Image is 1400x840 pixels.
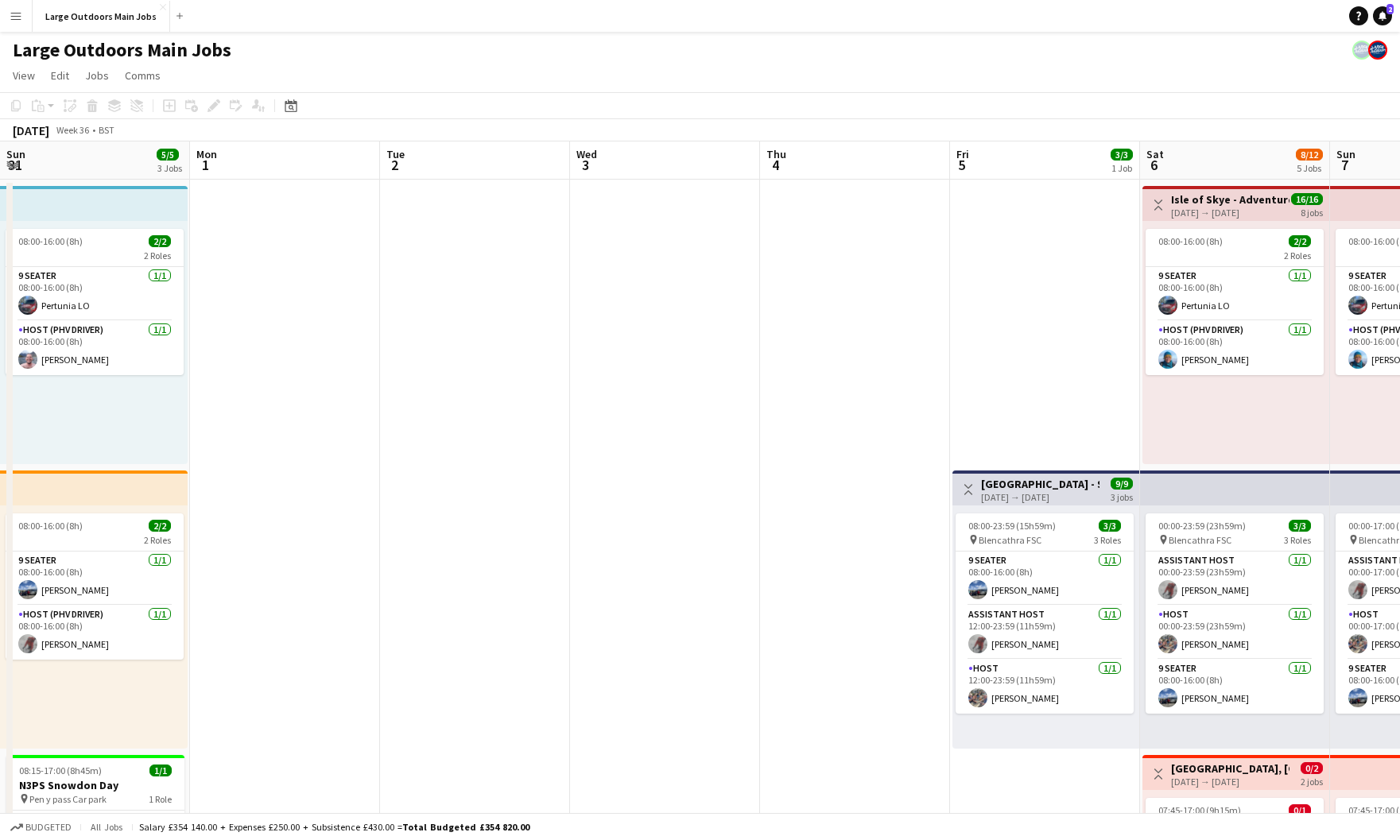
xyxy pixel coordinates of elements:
[1146,660,1324,714] app-card-role: 9 Seater1/108:00-16:00 (8h)[PERSON_NAME]
[1171,192,1289,207] h3: Isle of Skye - Adventure & Explore
[1386,4,1394,14] span: 2
[1146,229,1324,375] app-job-card: 08:00-16:00 (8h)2/22 Roles9 Seater1/108:00-16:00 (8h)Pertunia LOHost (PHV Driver)1/108:00-16:00 (...
[118,65,167,86] a: Comms
[52,124,92,136] span: Week 36
[196,147,217,161] span: Mon
[1289,235,1311,247] span: 2/2
[1146,513,1324,714] app-job-card: 00:00-23:59 (23h59m)3/3 Blencathra FSC3 RolesAssistant Host1/100:00-23:59 (23h59m)[PERSON_NAME]Ho...
[85,68,109,83] span: Jobs
[1111,162,1132,174] div: 1 Job
[576,147,597,161] span: Wed
[6,229,184,375] app-job-card: 08:00-16:00 (8h)2/22 Roles9 Seater1/108:00-16:00 (8h)Pertunia LOHost (PHV Driver)1/108:00-16:00 (...
[149,235,171,247] span: 2/2
[764,156,786,174] span: 4
[1094,534,1121,546] span: 3 Roles
[1301,774,1323,788] div: 2 jobs
[125,68,161,83] span: Comms
[25,822,72,833] span: Budgeted
[19,765,102,776] span: 08:15-17:00 (8h45m)
[384,156,405,174] span: 2
[6,778,184,792] h3: N3PS Snowdon Day
[1146,606,1324,660] app-card-role: Host1/100:00-23:59 (23h59m)[PERSON_NAME]
[6,267,184,321] app-card-role: 9 Seater1/108:00-16:00 (8h)Pertunia LO
[1284,250,1311,261] span: 2 Roles
[149,793,172,805] span: 1 Role
[1289,520,1311,532] span: 3/3
[1336,147,1355,161] span: Sun
[1289,804,1311,816] span: 0/1
[149,765,172,776] span: 1/1
[1352,41,1371,60] app-user-avatar: Large Outdoors Office
[149,520,171,532] span: 2/2
[29,793,107,805] span: Pen y pass Car park
[1171,776,1289,788] div: [DATE] → [DATE]
[13,122,49,138] div: [DATE]
[18,520,83,532] span: 08:00-16:00 (8h)
[1146,147,1164,161] span: Sat
[1296,149,1323,161] span: 8/12
[99,124,114,136] div: BST
[4,156,25,174] span: 31
[51,68,69,83] span: Edit
[1146,552,1324,606] app-card-role: Assistant Host1/100:00-23:59 (23h59m)[PERSON_NAME]
[1144,156,1164,174] span: 6
[1301,205,1323,219] div: 8 jobs
[1111,149,1133,161] span: 3/3
[956,606,1134,660] app-card-role: Assistant Host1/112:00-23:59 (11h59m)[PERSON_NAME]
[1146,321,1324,375] app-card-role: Host (PHV Driver)1/108:00-16:00 (8h)[PERSON_NAME]
[8,819,74,836] button: Budgeted
[194,156,217,174] span: 1
[6,321,184,375] app-card-role: Host (PHV Driver)1/108:00-16:00 (8h)[PERSON_NAME]
[981,477,1099,491] h3: [GEOGRAPHIC_DATA] - Striding Edge & Sharp Edge / Scafell Pike Challenge Weekend / Wild Swim - [GE...
[956,147,969,161] span: Fri
[157,162,182,174] div: 3 Jobs
[1284,534,1311,546] span: 3 Roles
[87,821,126,833] span: All jobs
[13,38,231,62] h1: Large Outdoors Main Jobs
[1171,207,1289,219] div: [DATE] → [DATE]
[139,821,529,833] div: Salary £354 140.00 + Expenses £250.00 + Subsistence £430.00 =
[386,147,405,161] span: Tue
[981,491,1099,503] div: [DATE] → [DATE]
[956,660,1134,714] app-card-role: Host1/112:00-23:59 (11h59m)[PERSON_NAME]
[1373,6,1392,25] a: 2
[1368,41,1387,60] app-user-avatar: Large Outdoors Office
[6,147,25,161] span: Sun
[1171,761,1289,776] h3: [GEOGRAPHIC_DATA], [GEOGRAPHIC_DATA], Sharp Edge.
[33,1,170,32] button: Large Outdoors Main Jobs
[1291,193,1323,205] span: 16/16
[956,552,1134,606] app-card-role: 9 Seater1/108:00-16:00 (8h)[PERSON_NAME]
[402,821,529,833] span: Total Budgeted £354 820.00
[6,65,41,86] a: View
[45,65,76,86] a: Edit
[1301,762,1323,774] span: 0/2
[954,156,969,174] span: 5
[18,235,83,247] span: 08:00-16:00 (8h)
[1158,235,1223,247] span: 08:00-16:00 (8h)
[157,149,179,161] span: 5/5
[766,147,786,161] span: Thu
[1297,162,1322,174] div: 5 Jobs
[1158,804,1241,816] span: 07:45-17:00 (9h15m)
[1158,520,1246,532] span: 00:00-23:59 (23h59m)
[6,606,184,660] app-card-role: Host (PHV Driver)1/108:00-16:00 (8h)[PERSON_NAME]
[79,65,115,86] a: Jobs
[144,250,171,261] span: 2 Roles
[1334,156,1355,174] span: 7
[956,513,1134,714] app-job-card: 08:00-23:59 (15h59m)3/3 Blencathra FSC3 Roles9 Seater1/108:00-16:00 (8h)[PERSON_NAME]Assistant Ho...
[1111,490,1133,503] div: 3 jobs
[968,520,1056,532] span: 08:00-23:59 (15h59m)
[6,552,184,606] app-card-role: 9 Seater1/108:00-16:00 (8h)[PERSON_NAME]
[1099,520,1121,532] span: 3/3
[1169,534,1231,546] span: Blencathra FSC
[13,68,35,83] span: View
[1111,478,1133,490] span: 9/9
[1146,267,1324,321] app-card-role: 9 Seater1/108:00-16:00 (8h)Pertunia LO
[6,513,184,660] app-job-card: 08:00-16:00 (8h)2/22 Roles9 Seater1/108:00-16:00 (8h)[PERSON_NAME]Host (PHV Driver)1/108:00-16:00...
[144,534,171,546] span: 2 Roles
